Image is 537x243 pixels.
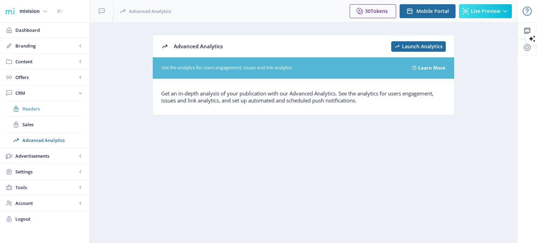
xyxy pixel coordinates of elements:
a: Advanced Analytics [7,133,83,148]
span: Branding [15,42,77,49]
span: Advanced Analytics [22,137,83,144]
button: Mobile Portal [400,4,456,18]
span: Readers [22,105,83,112]
a: Learn More [418,63,445,73]
button: Live Preview [459,4,512,18]
span: Advanced Analytics [129,8,171,15]
span: Live Preview [471,8,500,14]
span: Tokens [371,8,388,14]
span: CRM [15,90,77,97]
span: Account [15,200,77,207]
span: Tools [15,184,77,191]
p: Get an in-depth analysis of your publication with our Advanced Analytics. See the analytics for u... [161,90,446,104]
span: Settings [15,168,77,175]
span: Offers [15,74,77,81]
span: Mobile Portal [416,8,449,14]
span: See the analytics for users engagement, issues and link analytics. [162,65,404,71]
span: Content [15,58,77,65]
span: Advanced Analytics [174,43,223,50]
span: Sales [22,121,83,128]
button: Launch Analytics [391,41,446,52]
span: Advertisements [15,152,77,159]
span: Launch Analytics [402,44,443,49]
div: mivision [20,3,40,19]
img: 1f20cf2a-1a19-485c-ac21-848c7d04f45b.png [4,6,15,17]
span: Logout [15,215,84,222]
button: 30Tokens [350,4,396,18]
a: Sales [7,117,83,132]
span: Dashboard [15,27,84,34]
a: Readers [7,101,83,116]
